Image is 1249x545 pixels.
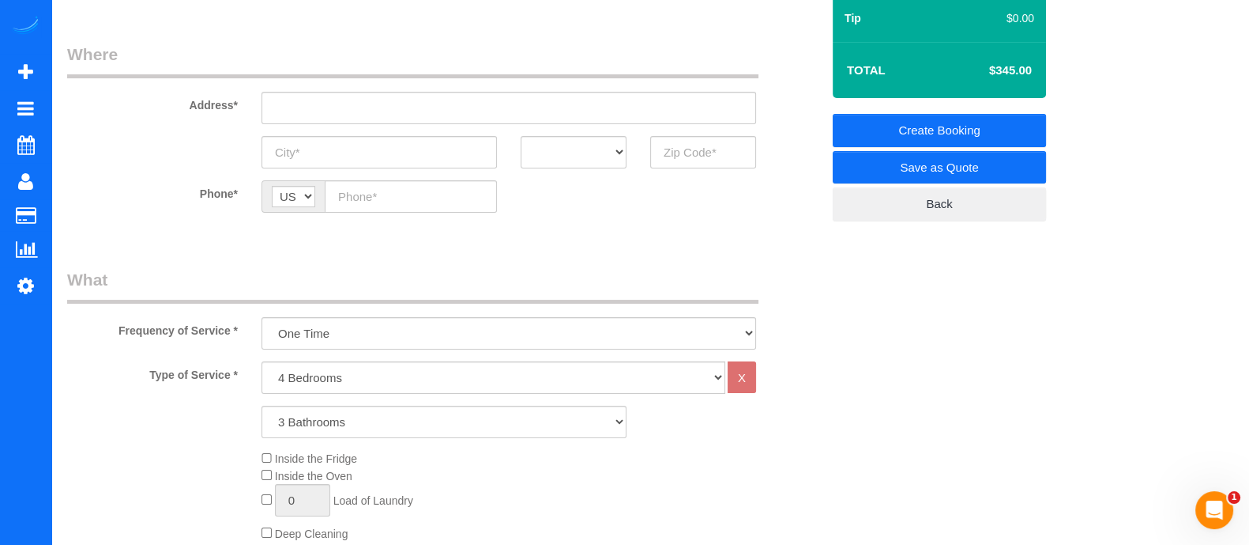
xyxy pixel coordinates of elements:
[67,43,758,78] legend: Where
[1195,491,1233,529] iframe: Intercom live chat
[55,317,250,339] label: Frequency of Service *
[650,136,756,168] input: Zip Code*
[833,187,1046,221] a: Back
[845,10,861,26] label: Tip
[55,92,250,113] label: Address*
[275,452,357,465] span: Inside the Fridge
[55,361,250,383] label: Type of Service *
[833,114,1046,147] a: Create Booking
[325,180,497,213] input: Phone*
[961,10,1034,26] div: $0.00
[275,470,352,483] span: Inside the Oven
[261,136,497,168] input: City*
[847,63,886,77] strong: Total
[1228,491,1240,504] span: 1
[942,64,1032,78] h4: $345.00
[275,528,348,540] span: Deep Cleaning
[333,494,413,507] span: Load of Laundry
[833,151,1046,184] a: Save as Quote
[67,268,758,304] legend: What
[9,16,41,38] img: Automaid Logo
[55,180,250,202] label: Phone*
